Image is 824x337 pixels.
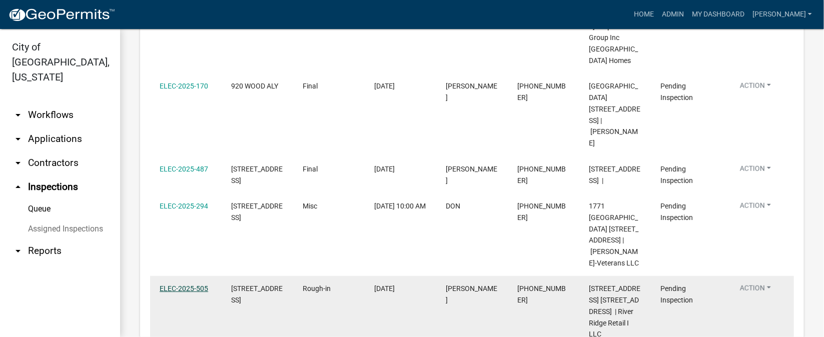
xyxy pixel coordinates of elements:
span: DON [446,202,460,210]
a: ELEC-2025-294 [160,202,208,210]
span: Pending Inspection [660,202,693,221]
div: [DATE] [374,80,427,92]
button: Action [732,283,779,297]
span: 920 WOOD ALY [231,82,278,90]
span: Misc [303,202,317,210]
span: 1771 Veterans Parkway 1771 Veterans Parkway | Sprigler-Veterans LLC [589,202,639,267]
div: [DATE] [374,283,427,294]
span: Pending Inspection [660,165,693,184]
span: 920 WOOD ALY 920 Wood Alley | Snelling Bryan [589,82,640,147]
div: [DATE] 10:00 AM [374,200,427,212]
i: arrow_drop_down [12,109,24,121]
i: arrow_drop_down [12,245,24,257]
span: 3314 / A RIVERVIEW DRIVE [231,165,283,184]
a: Admin [658,5,688,24]
span: 1771 Veterans Parkway [231,202,283,221]
i: arrow_drop_down [12,133,24,145]
span: 502-210-8635 [517,284,566,304]
a: My Dashboard [688,5,748,24]
span: Pending Inspection [660,284,693,304]
a: ELEC-2025-487 [160,165,208,173]
div: [DATE] [374,163,427,175]
span: 3314 / A RIVERVIEW DRIVE | [589,165,640,184]
a: Home [630,5,658,24]
span: DAVID [446,82,497,101]
i: arrow_drop_up [12,181,24,193]
i: arrow_drop_down [12,157,24,169]
a: ELEC-2025-170 [160,82,208,90]
button: Action [732,200,779,215]
span: 440-554-0875 [517,202,566,221]
span: AARON [446,284,497,304]
span: Rough-in [303,284,331,292]
span: Pending Inspection [660,82,693,101]
span: 502-333-4792 [517,82,566,101]
span: Final [303,165,318,173]
span: 502-544-0419 [517,165,566,184]
span: 430 PATROL RD [231,284,283,304]
a: [PERSON_NAME] [748,5,816,24]
span: David Wooten [446,165,497,184]
button: Action [732,80,779,95]
a: ELEC-2025-505 [160,284,208,292]
span: Final [303,82,318,90]
button: Action [732,163,779,178]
